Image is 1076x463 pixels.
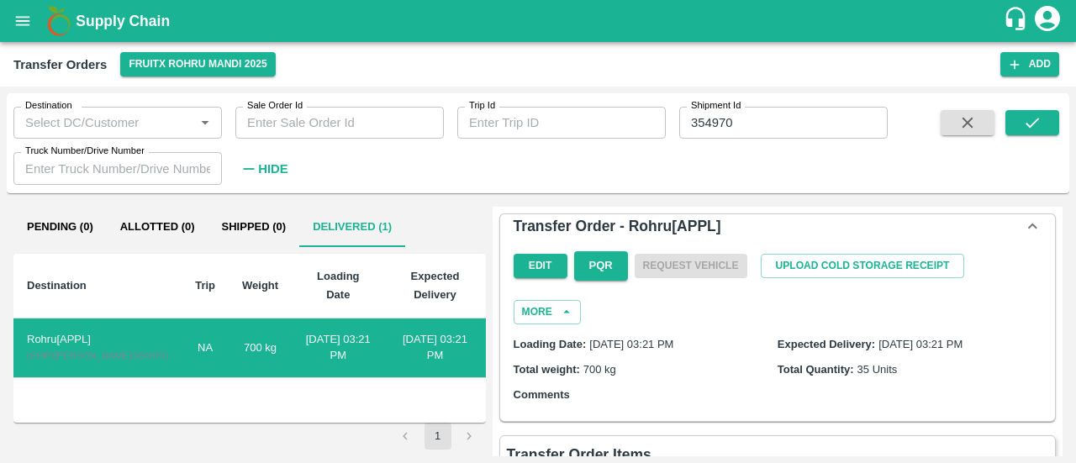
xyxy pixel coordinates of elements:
[514,363,580,376] label: Total weight:
[27,279,87,292] b: Destination
[194,112,216,134] button: Open
[500,214,1055,238] div: Transfer Order - Rohru[APPL]
[235,107,444,139] input: Enter Sale Order Id
[235,155,293,183] button: Hide
[679,107,888,139] input: Enter Shipment ID
[317,270,360,301] b: Loading Date
[229,318,292,377] td: 700 kg
[292,318,384,377] td: [DATE] 03:21 PM
[857,363,898,376] span: 35 Units
[514,388,570,401] label: Comments
[778,363,854,376] label: Total Quantity:
[13,207,107,247] button: Pending (0)
[574,251,628,281] button: PQR
[13,152,222,184] input: Enter Truck Number/Drive Number
[761,254,965,278] button: Upload Cold Storage Receipt
[25,99,72,113] label: Destination
[208,207,300,247] button: Shipped (0)
[1032,3,1063,39] div: account of current user
[299,207,405,247] button: Delivered (1)
[1000,52,1059,76] button: Add
[182,318,229,377] td: NA
[384,318,485,377] td: [DATE] 03:21 PM
[778,338,875,350] label: Expected Delivery:
[120,52,275,76] button: Select DC
[469,99,495,113] label: Trip Id
[195,279,215,292] b: Trip
[107,207,208,247] button: Allotted (0)
[514,254,567,278] button: Edit
[390,423,486,450] nav: pagination navigation
[247,99,303,113] label: Sale Order Id
[411,270,460,301] b: Expected Delivery
[3,2,42,40] button: open drawer
[27,350,168,360] span: ( SHIP/[PERSON_NAME]/354970 )
[13,54,107,76] div: Transfer Orders
[27,332,168,348] div: Rohru[APPL]
[514,300,581,324] button: More
[1003,6,1032,36] div: customer-support
[878,338,963,350] span: [DATE] 03:21 PM
[18,112,189,134] input: Select DC/Customer
[514,338,587,350] label: Loading Date:
[583,363,616,376] span: 700 kg
[514,214,721,238] h6: Transfer Order - Rohru[APPL]
[76,9,1003,33] a: Supply Chain
[76,13,170,29] b: Supply Chain
[42,4,76,38] img: logo
[258,162,287,176] strong: Hide
[242,279,278,292] b: Weight
[25,145,145,158] label: Truck Number/Drive Number
[691,99,741,113] label: Shipment Id
[425,423,451,450] button: page 1
[457,107,666,139] input: Enter Trip ID
[589,338,673,350] span: [DATE] 03:21 PM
